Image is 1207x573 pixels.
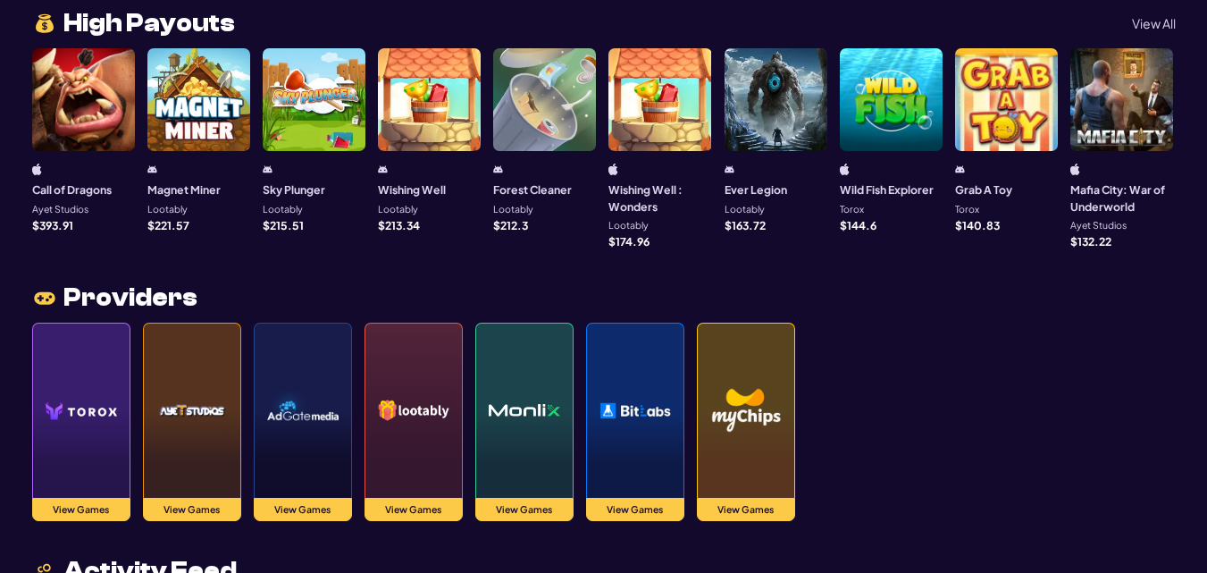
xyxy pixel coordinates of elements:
[32,285,57,311] img: joystic
[955,181,1012,198] h3: Grab A Toy
[46,348,117,473] img: toroxProvider
[147,181,221,198] h3: Magnet Miner
[263,220,304,231] p: $ 215.51
[489,348,560,473] img: monlixProvider
[608,236,650,247] p: $ 174.96
[725,205,765,215] p: Lootably
[725,181,787,198] h3: Ever Legion
[143,498,241,522] button: View Games
[32,498,130,522] button: View Games
[955,205,979,215] p: Torox
[378,348,449,473] img: lootablyProvider
[147,205,188,215] p: Lootably
[267,348,339,473] img: adGgateProvider
[378,205,418,215] p: Lootably
[32,11,57,37] img: money
[378,220,420,231] p: $ 213.34
[1070,164,1080,175] img: ios
[32,205,88,215] p: Ayet Studios
[608,221,649,231] p: Lootably
[63,11,235,36] span: High Payouts
[32,181,112,198] h3: Call of Dragons
[840,181,934,198] h3: Wild Fish Explorer
[710,348,782,473] img: myChipsProvider
[263,205,303,215] p: Lootably
[493,181,572,198] h3: Forest Cleaner
[1070,221,1127,231] p: Ayet Studios
[955,220,1000,231] p: $ 140.83
[263,164,272,175] img: android
[263,181,325,198] h3: Sky Plunger
[586,498,684,522] button: View Games
[156,348,228,473] img: ayetProvider
[697,498,795,522] button: View Games
[608,181,711,215] h3: Wishing Well : Wonders
[365,498,463,522] button: View Games
[725,220,766,231] p: $ 163.72
[32,220,73,231] p: $ 393.91
[840,164,850,175] img: iphone/ipad
[493,220,528,231] p: $ 212.3
[599,348,671,473] img: bitlabsProvider
[254,498,352,522] button: View Games
[32,164,42,175] img: ios
[147,220,189,231] p: $ 221.57
[378,164,388,175] img: android
[955,164,965,175] img: android
[1070,181,1173,215] h3: Mafia City: War of Underworld
[840,220,876,231] p: $ 144.6
[493,205,533,215] p: Lootably
[840,205,864,215] p: Torox
[608,164,618,175] img: ios
[378,181,446,198] h3: Wishing Well
[475,498,574,522] button: View Games
[493,164,503,175] img: android
[63,285,197,310] span: Providers
[147,164,157,175] img: android
[1132,17,1176,29] p: View All
[725,164,734,175] img: android
[1070,236,1111,247] p: $ 132.22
